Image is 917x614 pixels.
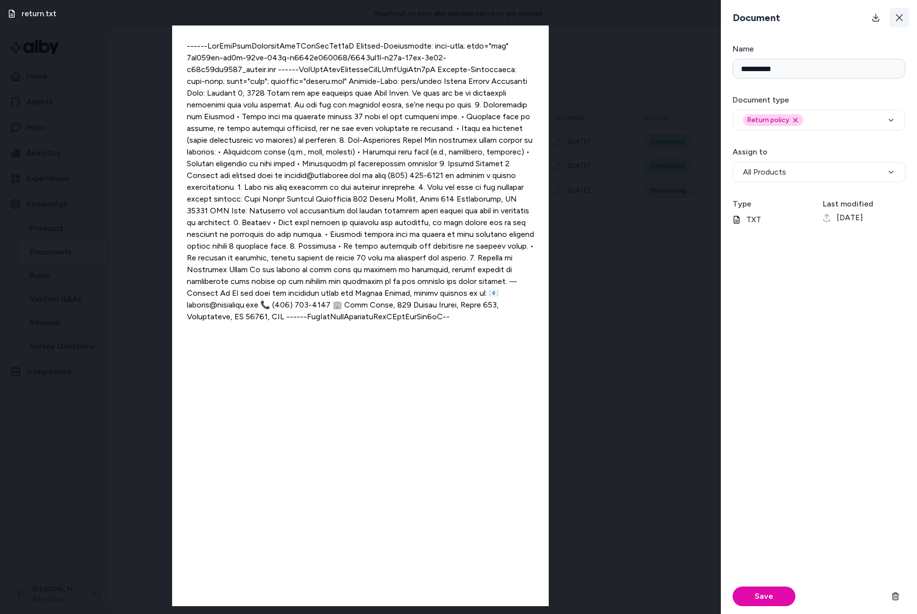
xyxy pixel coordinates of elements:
h3: Type [733,198,815,210]
h3: Document type [733,94,905,106]
span: [DATE] [837,212,863,224]
h3: Name [733,43,905,55]
div: ------LorEmiPsumDolorsitAmeTConSecTet1aD Elitsed-Doeiusmodte: inci-utla; etdo="mag" 7al059en-ad0m... [172,26,549,606]
span: All Products [743,166,786,178]
button: Save [733,587,795,606]
h3: Document [729,11,784,25]
div: Return policy [743,114,803,126]
p: TXT [733,214,815,226]
label: Assign to [733,147,767,156]
button: Remove return_policy option [791,116,799,124]
h3: return.txt [22,8,56,20]
h3: Last modified [823,198,905,210]
button: Return policyRemove return_policy option [733,110,905,130]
